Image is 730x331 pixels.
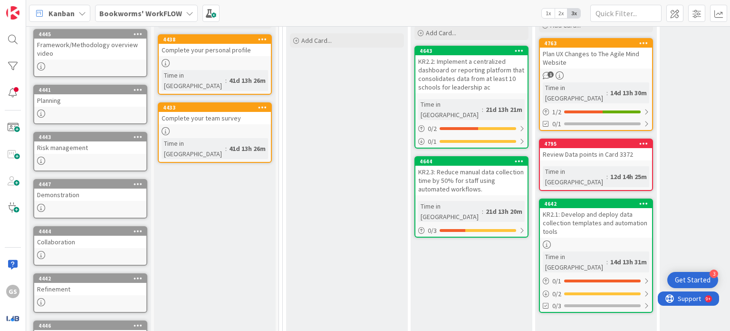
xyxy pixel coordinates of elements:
[428,124,437,134] span: 0 / 2
[552,289,561,299] span: 0 / 2
[415,225,528,237] div: 0/3
[34,283,146,295] div: Refinement
[540,140,652,148] div: 4795
[34,133,146,154] div: 4443Risk management
[608,257,649,267] div: 14d 13h 31m
[552,119,561,129] span: 0/1
[159,103,271,112] div: 4433
[34,227,146,248] div: 4444Collaboration
[99,9,182,18] b: Bookworms' WorkFLOW
[163,104,271,111] div: 4433
[542,9,555,18] span: 1x
[38,228,146,235] div: 4444
[227,143,268,154] div: 41d 13h 26m
[567,9,580,18] span: 3x
[34,86,146,94] div: 4441
[34,86,146,107] div: 4441Planning
[38,275,146,282] div: 4442
[608,88,649,98] div: 14d 13h 30m
[540,148,652,160] div: Review Data points in Card 3372
[34,274,146,295] div: 4442Refinement
[38,87,146,93] div: 4441
[428,226,437,236] span: 0 / 3
[34,30,146,39] div: 4445
[415,47,528,93] div: 4643KR2.2: Implement a centralized dashboard or reporting platform that consolidates data from at...
[418,201,482,222] div: Time in [GEOGRAPHIC_DATA]
[420,48,528,54] div: 4643
[552,301,561,311] span: 0/3
[225,143,227,154] span: :
[6,311,19,325] img: avatar
[34,30,146,60] div: 4445Framework/Methodology overview video
[34,180,146,201] div: 4447Demonstration
[415,55,528,93] div: KR2.2: Implement a centralized dashboard or reporting platform that consolidates data from at lea...
[710,270,718,278] div: 3
[540,140,652,160] div: 4795Review Data points in Card 3372
[426,29,456,37] span: Add Card...
[543,82,606,103] div: Time in [GEOGRAPHIC_DATA]
[34,189,146,201] div: Demonstration
[38,181,146,188] div: 4447
[540,39,652,48] div: 4763
[543,251,606,272] div: Time in [GEOGRAPHIC_DATA]
[543,166,606,187] div: Time in [GEOGRAPHIC_DATA]
[159,44,271,56] div: Complete your personal profile
[606,88,608,98] span: :
[540,48,652,69] div: Plan UX Changes to The Agile Mind Website
[301,36,332,45] span: Add Card...
[482,206,483,217] span: :
[34,274,146,283] div: 4442
[606,171,608,182] span: :
[415,157,528,166] div: 4644
[415,166,528,195] div: KR2.3: Reduce manual data collection time by 50% for staff using automated workflows.
[420,158,528,165] div: 4644
[540,39,652,69] div: 4763Plan UX Changes to The Agile Mind Website
[552,276,561,286] span: 0 / 1
[159,112,271,124] div: Complete your team survey
[675,275,711,285] div: Get Started
[415,47,528,55] div: 4643
[418,99,482,120] div: Time in [GEOGRAPHIC_DATA]
[34,133,146,141] div: 4443
[590,5,662,22] input: Quick Filter...
[428,137,437,147] span: 0 / 1
[34,180,146,189] div: 4447
[34,227,146,236] div: 4444
[34,39,146,60] div: Framework/Methodology overview video
[547,71,554,78] span: 1
[540,200,652,238] div: 4642KR2.1: Develop and deploy data collection templates and automation tools
[6,285,19,298] div: GS
[540,106,652,118] div: 1/2
[38,322,146,329] div: 4446
[34,141,146,154] div: Risk management
[6,6,19,20] img: Visit kanbanzone.com
[540,288,652,300] div: 0/2
[34,236,146,248] div: Collaboration
[20,1,43,13] span: Support
[159,103,271,124] div: 4433Complete your team survey
[48,8,75,19] span: Kanban
[163,36,271,43] div: 4438
[159,35,271,56] div: 4438Complete your personal profile
[544,201,652,207] div: 4642
[162,70,225,91] div: Time in [GEOGRAPHIC_DATA]
[34,94,146,107] div: Planning
[606,257,608,267] span: :
[544,40,652,47] div: 4763
[540,208,652,238] div: KR2.1: Develop and deploy data collection templates and automation tools
[483,104,525,115] div: 21d 13h 21m
[415,136,528,148] div: 0/1
[540,200,652,208] div: 4642
[227,75,268,86] div: 41d 13h 26m
[483,206,525,217] div: 21d 13h 20m
[544,140,652,147] div: 4795
[608,171,649,182] div: 12d 14h 25m
[38,134,146,140] div: 4443
[48,4,53,11] div: 9+
[34,321,146,330] div: 4446
[38,31,146,38] div: 4445
[162,138,225,159] div: Time in [GEOGRAPHIC_DATA]
[482,104,483,115] span: :
[540,275,652,287] div: 0/1
[552,107,561,117] span: 1 / 2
